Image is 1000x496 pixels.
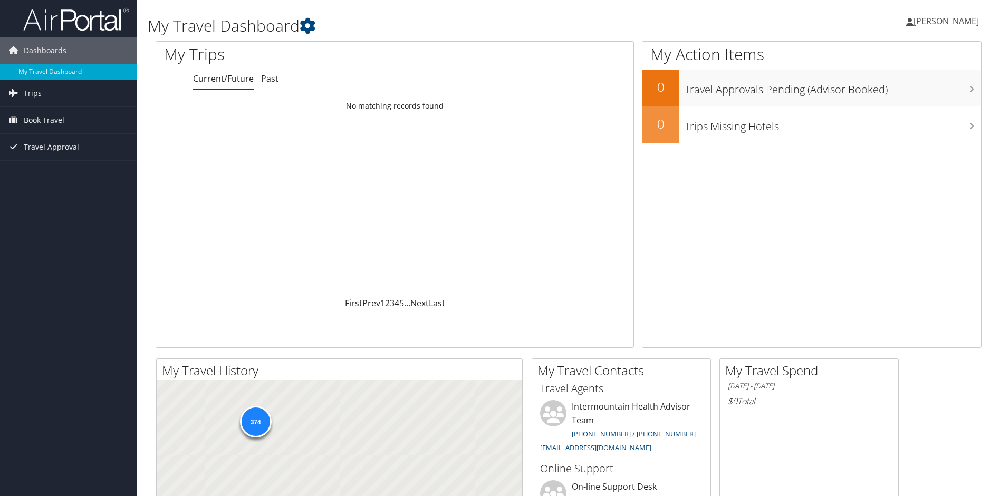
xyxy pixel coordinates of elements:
h3: Travel Approvals Pending (Advisor Booked) [685,77,981,97]
a: 2 [385,297,390,309]
h2: My Travel Contacts [537,362,710,380]
a: 0Trips Missing Hotels [642,106,981,143]
span: $0 [728,395,737,407]
h2: 0 [642,115,679,133]
td: No matching records found [156,96,633,115]
a: 1 [380,297,385,309]
a: 0Travel Approvals Pending (Advisor Booked) [642,70,981,106]
h1: My Action Items [642,43,981,65]
h2: My Travel History [162,362,522,380]
a: Last [429,297,445,309]
span: Travel Approval [24,134,79,160]
h2: 0 [642,78,679,96]
h6: [DATE] - [DATE] [728,381,890,391]
h6: Total [728,395,890,407]
h2: My Travel Spend [725,362,898,380]
h3: Trips Missing Hotels [685,114,981,134]
h1: My Travel Dashboard [148,15,709,37]
span: [PERSON_NAME] [914,15,979,27]
span: … [404,297,410,309]
span: Book Travel [24,107,64,133]
span: Trips [24,80,42,106]
a: 5 [399,297,404,309]
a: 4 [395,297,399,309]
li: Intermountain Health Advisor Team [535,400,708,456]
a: [EMAIL_ADDRESS][DOMAIN_NAME] [540,443,651,452]
a: [PERSON_NAME] [906,5,989,37]
a: [PHONE_NUMBER] / [PHONE_NUMBER] [572,429,696,439]
div: 374 [239,406,271,437]
a: Next [410,297,429,309]
img: airportal-logo.png [23,7,129,32]
h3: Travel Agents [540,381,703,396]
a: 3 [390,297,395,309]
a: Prev [362,297,380,309]
h3: Online Support [540,461,703,476]
h1: My Trips [164,43,427,65]
a: Past [261,73,278,84]
span: Dashboards [24,37,66,64]
a: Current/Future [193,73,254,84]
a: First [345,297,362,309]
